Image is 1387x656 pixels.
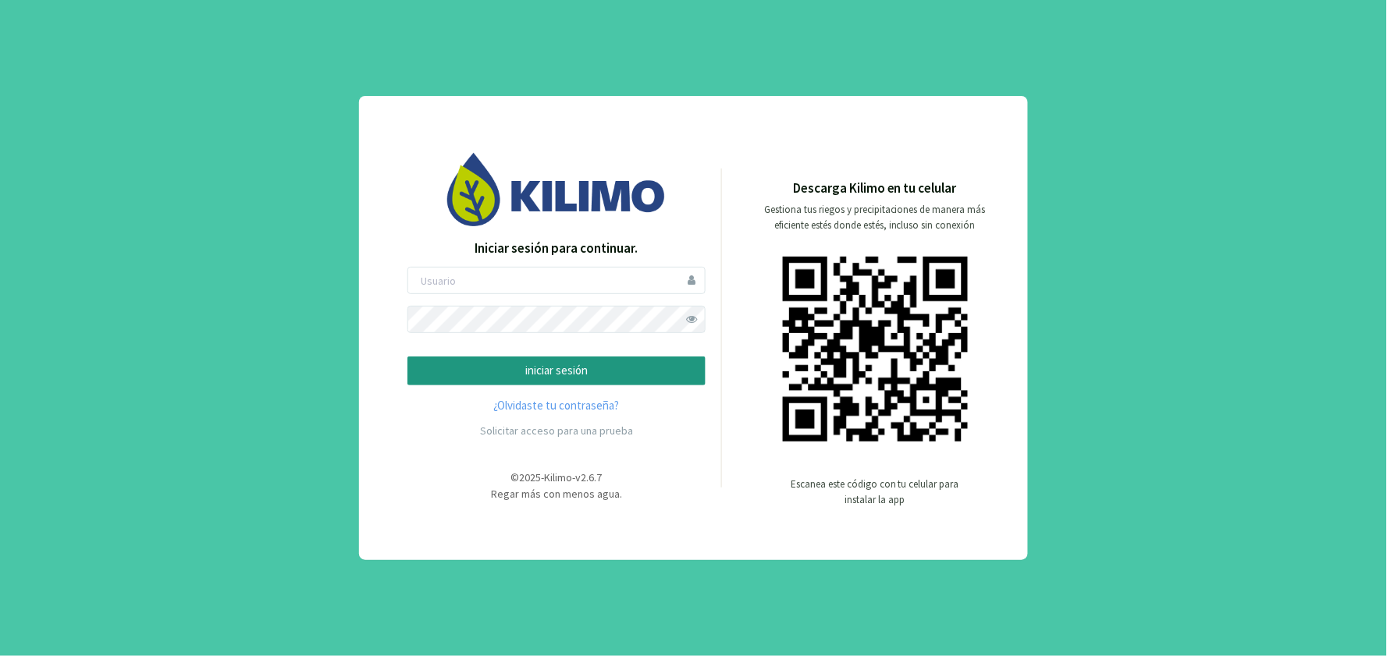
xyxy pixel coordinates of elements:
[545,470,573,484] span: Kilimo
[480,424,633,438] a: Solicitar acceso para una prueba
[511,470,520,484] span: ©
[576,470,603,484] span: v2.6.7
[542,470,545,484] span: -
[520,470,542,484] span: 2025
[407,397,706,415] a: ¿Olvidaste tu contraseña?
[491,487,622,501] span: Regar más con menos agua.
[573,470,576,484] span: -
[407,356,706,385] button: iniciar sesión
[793,179,957,199] p: Descarga Kilimo en tu celular
[789,477,961,508] p: Escanea este código con tu celular para instalar la app
[407,267,706,294] input: Usuario
[783,257,968,441] img: qr code
[421,362,692,380] p: iniciar sesión
[407,239,706,259] p: Iniciar sesión para continuar.
[755,202,995,233] p: Gestiona tus riegos y precipitaciones de manera más eficiente estés donde estés, incluso sin cone...
[447,153,666,225] img: Image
